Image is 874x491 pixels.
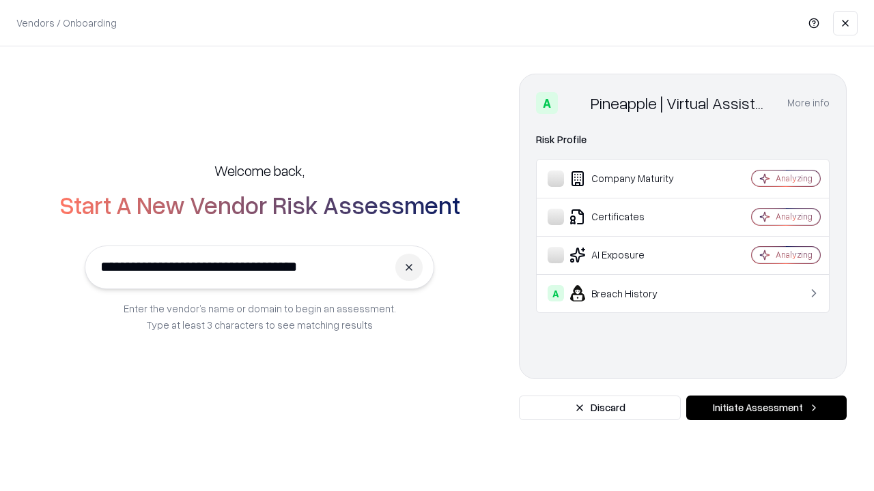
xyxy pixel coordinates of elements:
[548,285,711,301] div: Breach History
[776,211,813,222] div: Analyzing
[776,173,813,184] div: Analyzing
[214,161,305,180] h5: Welcome back,
[591,92,771,114] div: Pineapple | Virtual Assistant Agency
[536,132,830,148] div: Risk Profile
[686,396,847,420] button: Initiate Assessment
[776,249,813,261] div: Analyzing
[16,16,117,30] p: Vendors / Onboarding
[548,285,564,301] div: A
[548,247,711,263] div: AI Exposure
[124,300,396,333] p: Enter the vendor’s name or domain to begin an assessment. Type at least 3 characters to see match...
[548,209,711,225] div: Certificates
[548,170,711,187] div: Company Maturity
[519,396,681,420] button: Discard
[536,92,558,114] div: A
[59,191,460,218] h2: Start A New Vendor Risk Assessment
[563,92,585,114] img: Pineapple | Virtual Assistant Agency
[787,91,830,115] button: More info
